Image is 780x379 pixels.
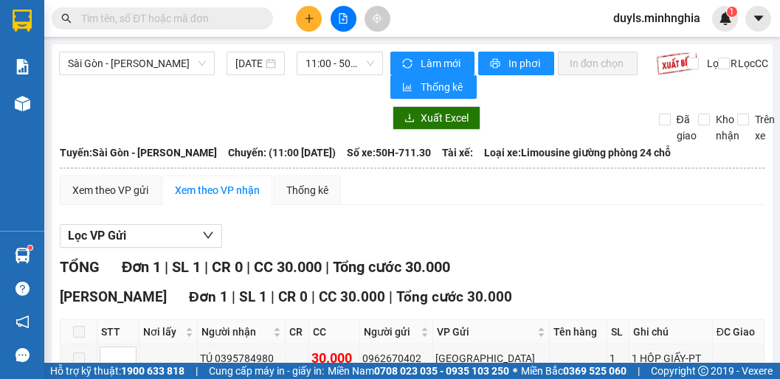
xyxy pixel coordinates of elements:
div: 30.000 [311,348,357,369]
span: Xuất Excel [421,110,469,126]
span: | [389,288,393,305]
span: sync [402,58,415,70]
span: CC 30.000 [254,258,322,276]
button: Lọc VP Gửi [60,224,222,248]
td: Sài Gòn [433,344,550,373]
span: | [232,288,235,305]
span: Hỗ trợ kỹ thuật: [50,363,184,379]
strong: 0708 023 035 - 0935 103 250 [374,365,509,377]
span: Làm mới [421,55,463,72]
th: Ghi chú [629,320,712,344]
div: Xem theo VP nhận [175,182,260,198]
span: | [638,363,640,379]
span: Miền Bắc [521,363,627,379]
span: SL 1 [172,258,201,276]
span: Tổng cước 30.000 [396,288,512,305]
th: STT [97,320,139,344]
span: Tổng cước 30.000 [333,258,450,276]
span: | [204,258,208,276]
th: SL [607,320,629,344]
input: Tìm tên, số ĐT hoặc mã đơn [81,10,255,27]
span: CR 0 [212,258,243,276]
button: file-add [331,6,356,32]
button: aim [365,6,390,32]
div: Thống kê [286,182,328,198]
button: bar-chartThống kê [390,75,477,99]
span: VP Gửi [437,324,534,340]
span: | [271,288,275,305]
span: Lọc CC [732,55,770,72]
span: TỔNG [60,258,100,276]
span: | [325,258,329,276]
input: 12/09/2025 [235,55,263,72]
span: Đơn 1 [122,258,161,276]
img: logo-vxr [13,10,32,32]
div: [GEOGRAPHIC_DATA] [435,350,547,366]
span: Nơi lấy [143,324,182,340]
span: plus [304,13,314,24]
span: down [202,229,214,241]
sup: 1 [28,246,32,250]
span: Người gửi [364,324,418,340]
img: warehouse-icon [15,248,30,263]
div: 0962670402 [362,350,430,366]
span: Lọc CR [701,55,739,72]
span: | [165,258,168,276]
span: Loại xe: Limousine giường phòng 24 chỗ [484,145,671,161]
span: Cung cấp máy in - giấy in: [209,363,324,379]
span: printer [490,58,503,70]
span: Chuyến: (11:00 [DATE]) [228,145,336,161]
button: caret-down [745,6,771,32]
img: icon-new-feature [719,12,732,25]
strong: 0369 525 060 [563,365,627,377]
th: CR [286,320,309,344]
span: search [61,13,72,24]
span: message [15,348,30,362]
span: [PERSON_NAME] [60,288,167,305]
span: Thống kê [421,79,465,95]
span: copyright [698,366,708,376]
span: ⚪️ [513,368,517,374]
span: | [196,363,198,379]
span: Kho nhận [710,111,745,144]
span: notification [15,315,30,329]
span: Lọc VP Gửi [68,226,126,245]
div: 1 [610,350,627,366]
span: file-add [338,13,348,24]
strong: 1900 633 818 [121,365,184,377]
span: 1 [729,7,734,17]
th: ĐC Giao [713,320,765,344]
img: 9k= [656,52,698,75]
div: Xem theo VP gửi [72,182,148,198]
span: Sài Gòn - Phan Rí [68,52,206,74]
button: printerIn phơi [478,52,554,75]
span: caret-down [752,12,765,25]
div: TÚ 0395784980 [200,350,283,366]
span: Miền Nam [328,363,509,379]
button: syncLàm mới [390,52,474,75]
span: In phơi [508,55,542,72]
span: CR 0 [278,288,308,305]
span: Đơn 1 [189,288,228,305]
b: Tuyến: Sài Gòn - [PERSON_NAME] [60,147,217,159]
span: | [246,258,250,276]
span: download [404,113,415,125]
span: duyls.minhnghia [601,9,712,27]
th: CC [309,320,360,344]
span: SL 1 [239,288,267,305]
button: downloadXuất Excel [393,106,480,130]
span: bar-chart [402,82,415,94]
button: plus [296,6,322,32]
span: Đã giao [671,111,703,144]
span: aim [372,13,382,24]
th: Tên hàng [550,320,607,344]
div: 1 HỘP GIẤY-PT [632,350,709,366]
button: In đơn chọn [558,52,638,75]
img: warehouse-icon [15,96,30,111]
span: Tài xế: [442,145,473,161]
span: Người nhận [201,324,270,340]
span: question-circle [15,282,30,296]
span: Số xe: 50H-711.30 [347,145,431,161]
span: 11:00 - 50H-711.30 [306,52,374,74]
sup: 1 [727,7,737,17]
